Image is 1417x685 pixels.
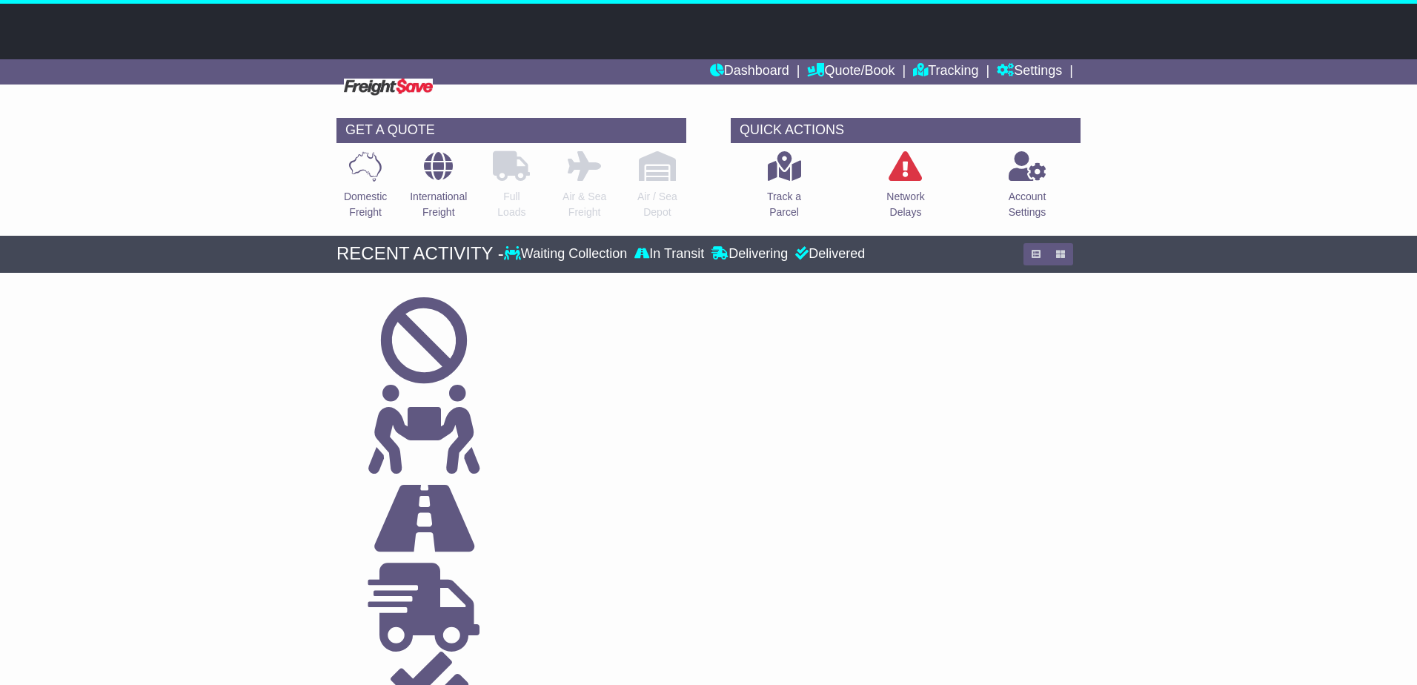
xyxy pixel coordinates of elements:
[637,189,677,220] p: Air / Sea Depot
[343,150,388,228] a: DomesticFreight
[731,118,1081,143] div: QUICK ACTIONS
[504,246,631,262] div: Waiting Collection
[710,59,789,85] a: Dashboard
[807,59,895,85] a: Quote/Book
[336,243,504,265] div: RECENT ACTIVITY -
[792,246,865,262] div: Delivered
[493,189,530,220] p: Full Loads
[336,118,686,143] div: GET A QUOTE
[344,79,433,96] img: Freight Save
[1008,150,1047,228] a: AccountSettings
[766,150,802,228] a: Track aParcel
[886,189,924,220] p: Network Delays
[409,150,468,228] a: InternationalFreight
[767,189,801,220] p: Track a Parcel
[1009,189,1046,220] p: Account Settings
[410,189,467,220] p: International Freight
[708,246,792,262] div: Delivering
[886,150,925,228] a: NetworkDelays
[631,246,708,262] div: In Transit
[344,189,387,220] p: Domestic Freight
[563,189,606,220] p: Air & Sea Freight
[997,59,1062,85] a: Settings
[913,59,978,85] a: Tracking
